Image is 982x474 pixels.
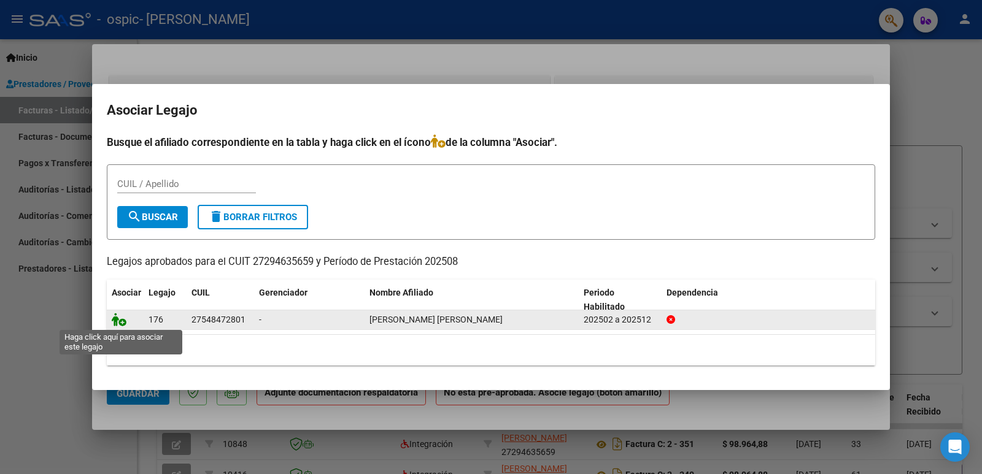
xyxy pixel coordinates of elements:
div: 27548472801 [191,313,245,327]
datatable-header-cell: Gerenciador [254,280,365,320]
h4: Busque el afiliado correspondiente en la tabla y haga click en el ícono de la columna "Asociar". [107,134,875,150]
span: VARALDO SOFIA DEL CARMEN [369,315,503,324]
div: 202502 a 202512 [584,313,657,327]
div: 1 registros [107,335,875,365]
span: Borrar Filtros [209,212,297,223]
button: Buscar [117,206,188,228]
span: - [259,315,261,324]
datatable-header-cell: Dependencia [662,280,876,320]
span: Buscar [127,212,178,223]
span: Gerenciador [259,288,307,297]
datatable-header-cell: CUIL [187,280,254,320]
datatable-header-cell: Nombre Afiliado [365,280,579,320]
div: Open Intercom Messenger [940,432,970,462]
mat-icon: delete [209,209,223,224]
span: Periodo Habilitado [584,288,625,312]
span: Nombre Afiliado [369,288,433,297]
button: Borrar Filtros [198,205,308,229]
span: Legajo [149,288,176,297]
span: Dependencia [667,288,718,297]
datatable-header-cell: Legajo [144,280,187,320]
p: Legajos aprobados para el CUIT 27294635659 y Período de Prestación 202508 [107,254,875,270]
h2: Asociar Legajo [107,99,875,122]
span: 176 [149,315,163,324]
span: Asociar [112,288,141,297]
datatable-header-cell: Periodo Habilitado [579,280,662,320]
mat-icon: search [127,209,142,224]
datatable-header-cell: Asociar [107,280,144,320]
span: CUIL [191,288,210,297]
